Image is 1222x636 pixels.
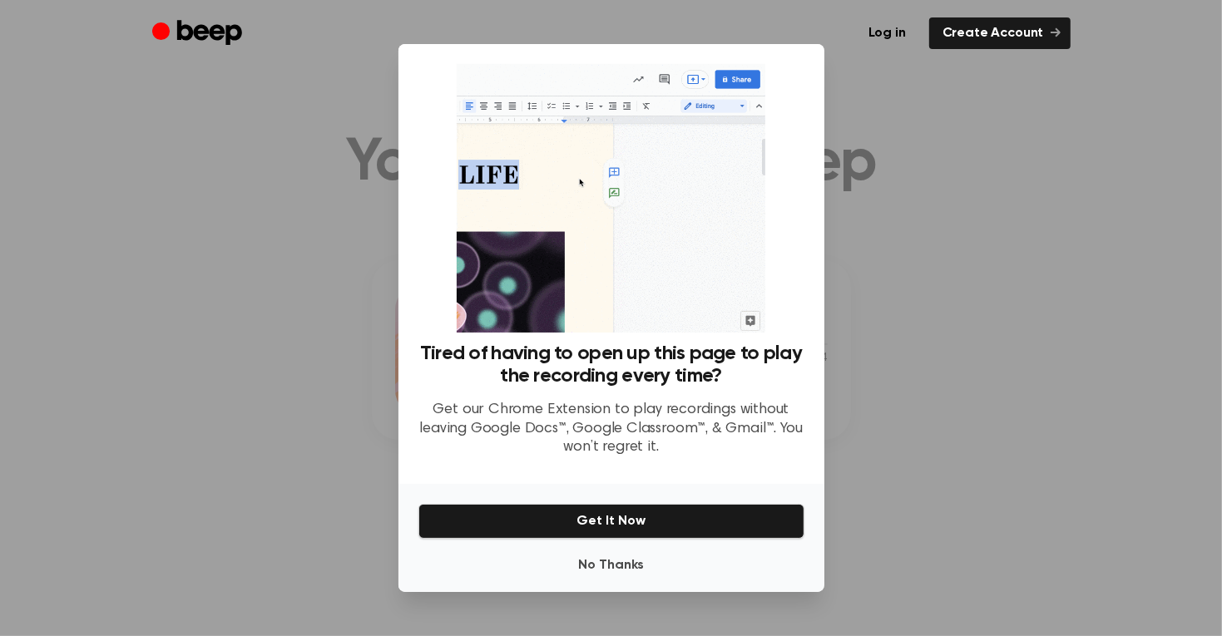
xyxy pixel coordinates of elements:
h3: Tired of having to open up this page to play the recording every time? [418,343,804,387]
button: Get It Now [418,504,804,539]
a: Log in [855,17,919,49]
a: Create Account [929,17,1071,49]
a: Beep [152,17,246,50]
img: Beep extension in action [457,64,765,333]
button: No Thanks [418,549,804,582]
p: Get our Chrome Extension to play recordings without leaving Google Docs™, Google Classroom™, & Gm... [418,401,804,457]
